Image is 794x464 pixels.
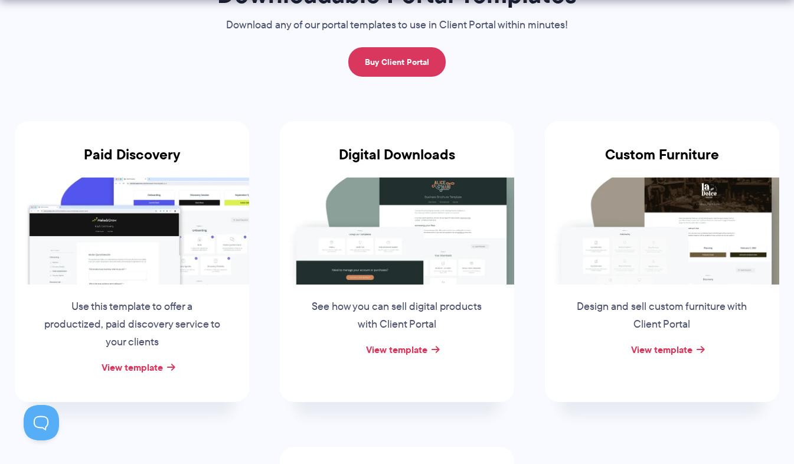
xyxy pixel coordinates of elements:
p: Design and sell custom furniture with Client Portal [572,298,751,334]
a: View template [631,342,692,357]
p: Use this template to offer a productized, paid discovery service to your clients [43,298,222,351]
a: View template [366,342,427,357]
a: View template [102,360,163,374]
p: Download any of our portal templates to use in Client Portal within minutes! [200,17,595,34]
iframe: Toggle Customer Support [24,405,59,440]
p: See how you can sell digital products with Client Portal [307,298,486,334]
h3: Digital Downloads [280,146,514,177]
a: Buy Client Portal [348,47,446,77]
h3: Custom Furniture [545,146,779,177]
h3: Paid Discovery [15,146,249,177]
